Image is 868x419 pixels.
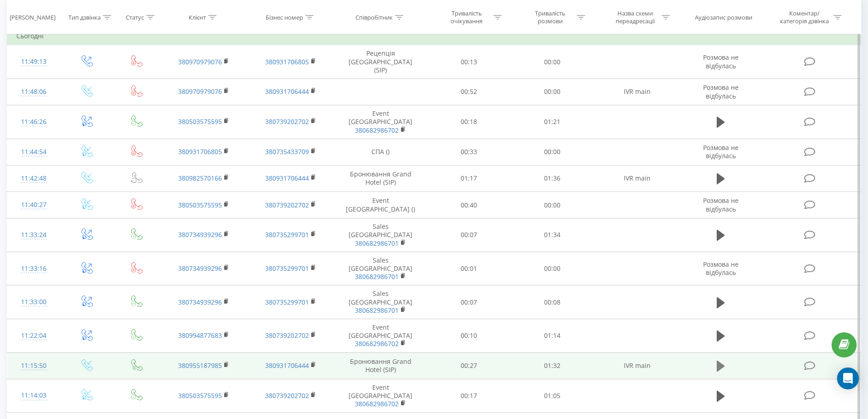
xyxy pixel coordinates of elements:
td: 00:18 [427,105,511,139]
td: 00:01 [427,252,511,285]
div: 11:42:48 [16,170,51,187]
td: Рецепція [GEOGRAPHIC_DATA] (SIP) [334,45,427,79]
a: 380739202702 [265,201,309,209]
div: 11:44:54 [16,143,51,161]
span: Розмова не відбулась [703,143,739,160]
a: 380734939296 [178,298,222,306]
div: Бізнес номер [266,13,303,21]
td: 00:08 [511,285,594,319]
td: IVR main [594,165,680,191]
div: 11:48:06 [16,83,51,101]
td: Event [GEOGRAPHIC_DATA] [334,319,427,352]
td: 00:27 [427,352,511,379]
span: Розмова не відбулась [703,83,739,100]
div: 11:46:26 [16,113,51,131]
div: Тривалість розмови [526,10,575,25]
a: 380682986701 [355,239,399,248]
td: 00:52 [427,78,511,105]
td: 01:17 [427,165,511,191]
td: 00:17 [427,379,511,413]
a: 380682986702 [355,339,399,348]
a: 380682986701 [355,272,399,281]
td: IVR main [594,352,680,379]
a: 380682986701 [355,306,399,315]
a: 380682986702 [355,399,399,408]
a: 380734939296 [178,230,222,239]
td: 01:34 [511,218,594,252]
td: Event [GEOGRAPHIC_DATA] [334,105,427,139]
div: 11:33:24 [16,226,51,244]
td: 00:07 [427,218,511,252]
a: 380735433709 [265,147,309,156]
td: 00:00 [511,192,594,218]
span: Розмова не відбулась [703,196,739,213]
td: 01:21 [511,105,594,139]
td: Бронювання Grand Hotel (SIP) [334,165,427,191]
td: Бронювання Grand Hotel (SIP) [334,352,427,379]
td: 01:36 [511,165,594,191]
td: 00:00 [511,252,594,285]
div: Статус [126,13,144,21]
a: 380735299701 [265,264,309,273]
td: 00:10 [427,319,511,352]
div: 11:15:50 [16,357,51,375]
div: 11:14:03 [16,387,51,404]
a: 380955187985 [178,361,222,370]
a: 380503575595 [178,201,222,209]
td: Sales [GEOGRAPHIC_DATA] [334,218,427,252]
div: Коментар/категорія дзвінка [778,10,831,25]
td: 00:00 [511,45,594,79]
span: Розмова не відбулась [703,260,739,277]
td: 00:13 [427,45,511,79]
a: 380931706805 [178,147,222,156]
a: 380994877683 [178,331,222,340]
div: Тривалість очікування [442,10,491,25]
td: 00:33 [427,139,511,165]
div: 11:33:00 [16,293,51,311]
div: Аудіозапис розмови [695,13,752,21]
td: Sales [GEOGRAPHIC_DATA] [334,285,427,319]
div: 11:49:13 [16,53,51,71]
div: 11:33:16 [16,260,51,278]
a: 380739202702 [265,391,309,400]
td: 00:40 [427,192,511,218]
a: 380931706444 [265,361,309,370]
td: 00:00 [511,78,594,105]
td: Event [GEOGRAPHIC_DATA] [334,379,427,413]
div: Open Intercom Messenger [837,367,859,389]
a: 380739202702 [265,331,309,340]
a: 380970979076 [178,57,222,66]
td: 01:14 [511,319,594,352]
td: Сьогодні [7,27,861,45]
td: 01:05 [511,379,594,413]
a: 380931706444 [265,87,309,96]
div: [PERSON_NAME] [10,13,56,21]
div: Тип дзвінка [68,13,101,21]
td: IVR main [594,78,680,105]
td: 00:07 [427,285,511,319]
td: 01:32 [511,352,594,379]
td: 00:00 [511,139,594,165]
div: 11:22:04 [16,327,51,345]
a: 380982570166 [178,174,222,182]
a: 380970979076 [178,87,222,96]
div: Співробітник [355,13,393,21]
a: 380682986702 [355,126,399,134]
a: 380931706805 [265,57,309,66]
td: СПА () [334,139,427,165]
a: 380503575595 [178,117,222,126]
td: Sales [GEOGRAPHIC_DATA] [334,252,427,285]
a: 380503575595 [178,391,222,400]
a: 380735299701 [265,298,309,306]
a: 380931706444 [265,174,309,182]
a: 380739202702 [265,117,309,126]
a: 380734939296 [178,264,222,273]
td: Event [GEOGRAPHIC_DATA] () [334,192,427,218]
span: Розмова не відбулась [703,53,739,70]
a: 380735299701 [265,230,309,239]
div: Назва схеми переадресації [611,10,659,25]
div: Клієнт [189,13,206,21]
div: 11:40:27 [16,196,51,214]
